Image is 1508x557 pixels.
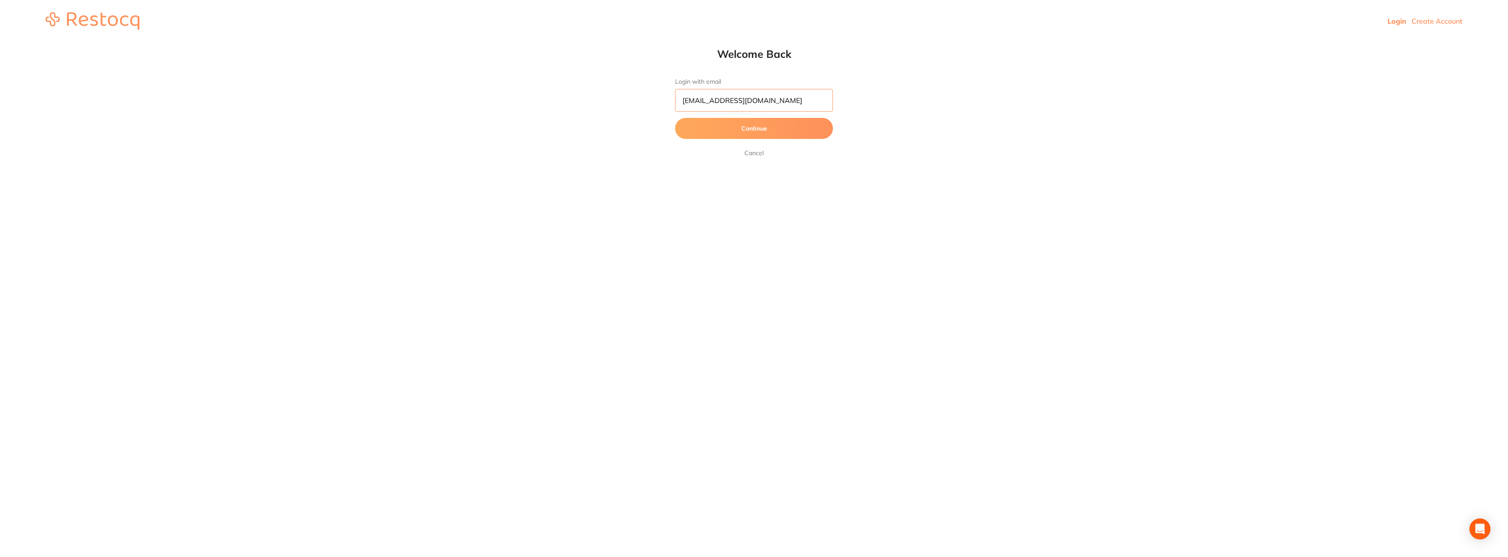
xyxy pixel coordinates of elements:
[1387,17,1406,25] a: Login
[743,148,765,158] a: Cancel
[1469,518,1490,539] div: Open Intercom Messenger
[675,78,833,85] label: Login with email
[675,118,833,139] button: Continue
[46,12,139,30] img: restocq_logo.svg
[658,47,850,60] h1: Welcome Back
[1412,17,1462,25] a: Create Account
